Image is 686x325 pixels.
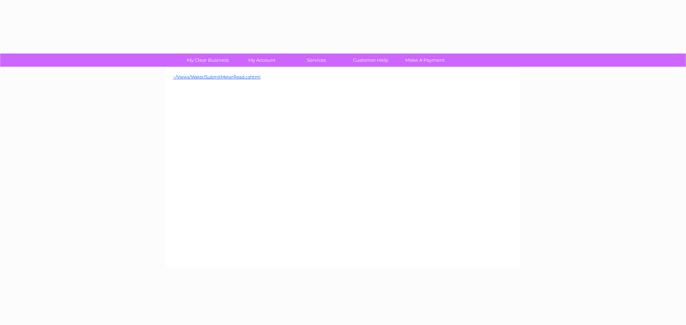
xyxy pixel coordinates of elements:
a: Customer Help [341,54,400,67]
a: My Account [233,54,292,67]
a: My Clear Business [178,54,237,67]
a: ~/Views/Water/SubmitMeterRead.cshtml [173,74,260,80]
a: Make A Payment [396,54,454,67]
a: Services [287,54,346,67]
